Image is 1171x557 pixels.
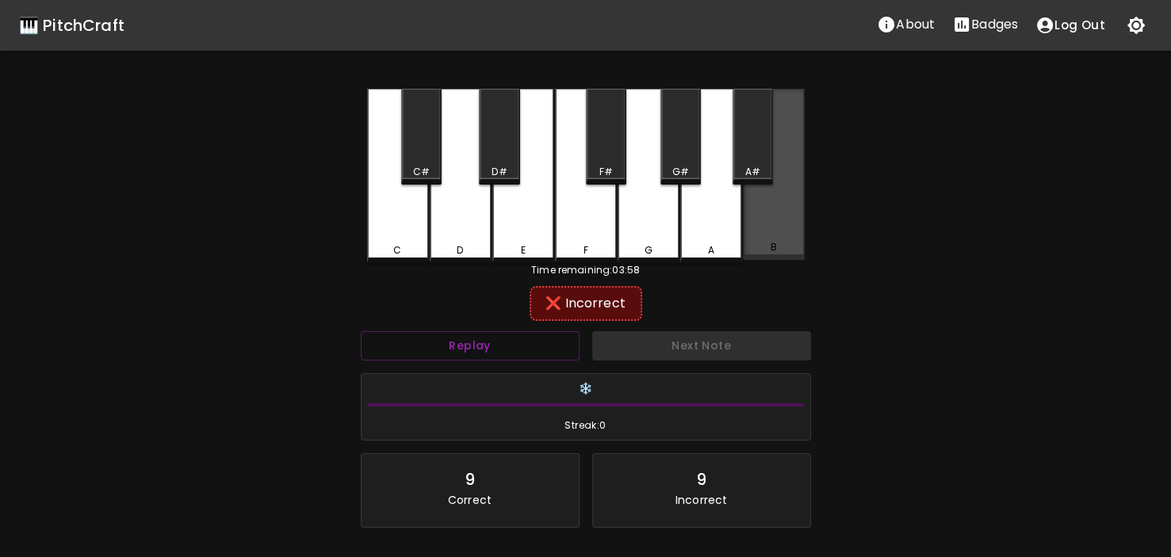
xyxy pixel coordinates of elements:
a: About [868,9,943,42]
p: About [896,15,935,34]
div: ❌ Incorrect [538,294,634,313]
a: Stats [943,9,1027,42]
span: Streak: 0 [368,418,804,433]
p: Correct [448,492,492,508]
p: Badges [971,15,1018,34]
div: G# [672,165,689,179]
div: Time remaining: 03:58 [367,263,805,277]
h6: ❄️ [368,380,804,398]
button: Stats [943,9,1027,40]
button: account of current user [1027,9,1114,42]
div: G [644,243,652,258]
div: C [393,243,401,258]
div: C# [413,165,430,179]
div: A [707,243,714,258]
div: F [583,243,587,258]
a: 🎹 PitchCraft [19,13,124,38]
div: D# [492,165,507,179]
div: D [457,243,463,258]
button: About [868,9,943,40]
p: Incorrect [675,492,727,508]
div: F# [599,165,612,179]
div: A# [745,165,760,179]
div: B [770,240,776,254]
button: Replay [361,331,580,361]
div: 9 [465,467,475,492]
div: 9 [696,467,706,492]
div: E [520,243,525,258]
